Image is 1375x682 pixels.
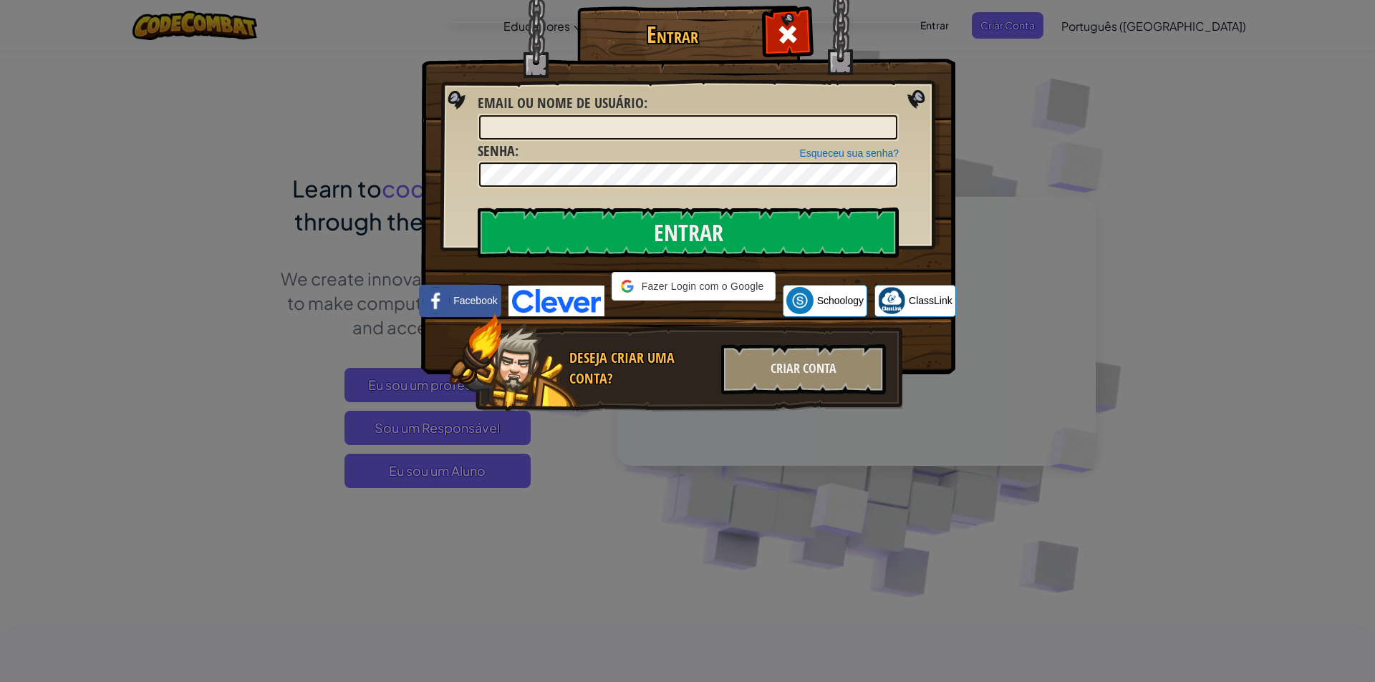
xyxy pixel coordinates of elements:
[612,272,776,301] div: Fazer Login com o Google
[478,208,899,258] input: Entrar
[909,293,952,308] span: ClassLink
[508,286,604,316] img: clever-logo-blue.png
[817,293,864,308] span: Schoology
[604,299,783,331] iframe: Botão "Fazer login com o Google"
[478,141,518,162] label: :
[721,344,886,394] div: Criar Conta
[799,147,899,159] a: Esqueceu sua senha?
[640,279,766,293] span: Fazer Login com o Google
[569,348,713,389] div: Deseja Criar uma Conta?
[581,22,763,47] h1: Entrar
[478,93,644,112] span: Email ou nome de usuário
[423,287,450,314] img: facebook_small.png
[786,287,814,314] img: schoology.png
[878,287,905,314] img: classlink-logo-small.png
[478,141,515,160] span: Senha
[453,293,497,308] span: Facebook
[478,93,647,114] label: :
